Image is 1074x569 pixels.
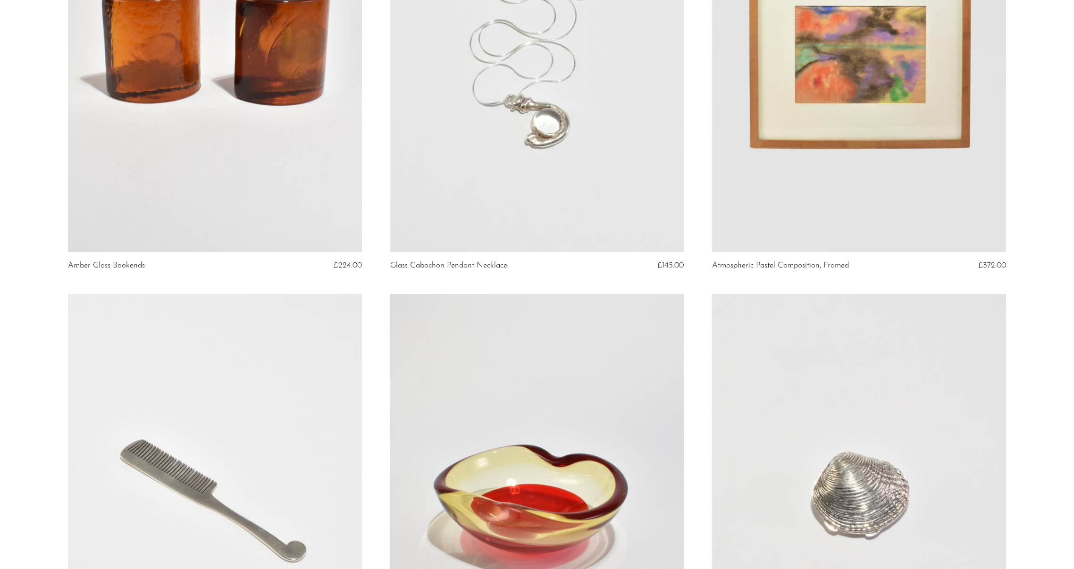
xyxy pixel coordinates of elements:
[978,261,1006,269] span: £372.00
[712,261,849,270] a: Atmospheric Pastel Composition, Framed
[390,261,507,270] a: Glass Cabochon Pendant Necklace
[657,261,684,269] span: £145.00
[334,261,362,269] span: £224.00
[68,261,145,270] a: Amber Glass Bookends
